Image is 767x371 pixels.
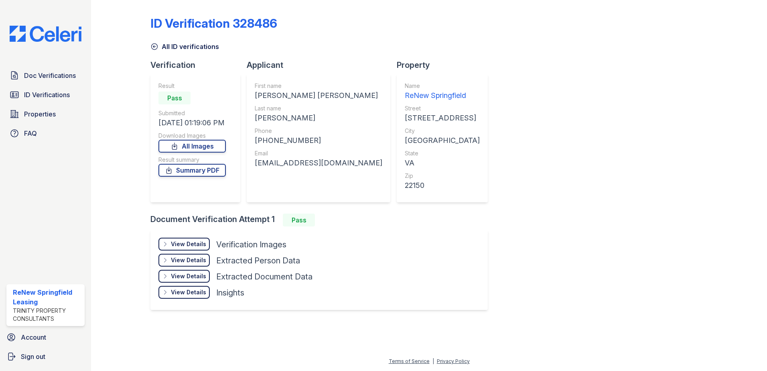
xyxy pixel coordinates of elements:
[150,42,219,51] a: All ID verifications
[24,109,56,119] span: Properties
[24,90,70,100] span: ID Verifications
[6,67,85,84] a: Doc Verifications
[255,82,382,90] div: First name
[405,127,480,135] div: City
[405,82,480,101] a: Name ReNew Springfield
[150,214,494,226] div: Document Verification Attempt 1
[158,92,191,104] div: Pass
[158,164,226,177] a: Summary PDF
[405,104,480,112] div: Street
[3,329,88,345] a: Account
[171,240,206,248] div: View Details
[150,16,277,31] div: ID Verification 328486
[13,287,81,307] div: ReNew Springfield Leasing
[158,140,226,153] a: All Images
[247,59,397,71] div: Applicant
[216,255,300,266] div: Extracted Person Data
[171,288,206,296] div: View Details
[437,358,470,364] a: Privacy Policy
[150,59,247,71] div: Verification
[405,180,480,191] div: 22150
[6,87,85,103] a: ID Verifications
[255,112,382,124] div: [PERSON_NAME]
[405,149,480,157] div: State
[21,332,46,342] span: Account
[3,26,88,42] img: CE_Logo_Blue-a8612792a0a2168367f1c8372b55b34899dd931a85d93a1a3d3e32e68fde9ad4.png
[158,156,226,164] div: Result summary
[405,157,480,169] div: VA
[158,117,226,128] div: [DATE] 01:19:06 PM
[283,214,315,226] div: Pass
[158,82,226,90] div: Result
[158,132,226,140] div: Download Images
[21,352,45,361] span: Sign out
[255,149,382,157] div: Email
[255,135,382,146] div: [PHONE_NUMBER]
[405,112,480,124] div: [STREET_ADDRESS]
[6,106,85,122] a: Properties
[24,71,76,80] span: Doc Verifications
[171,256,206,264] div: View Details
[397,59,494,71] div: Property
[6,125,85,141] a: FAQ
[389,358,430,364] a: Terms of Service
[405,135,480,146] div: [GEOGRAPHIC_DATA]
[216,271,312,282] div: Extracted Document Data
[255,104,382,112] div: Last name
[405,90,480,101] div: ReNew Springfield
[405,172,480,180] div: Zip
[255,90,382,101] div: [PERSON_NAME] [PERSON_NAME]
[405,82,480,90] div: Name
[255,127,382,135] div: Phone
[432,358,434,364] div: |
[255,157,382,169] div: [EMAIL_ADDRESS][DOMAIN_NAME]
[3,349,88,365] a: Sign out
[216,287,244,298] div: Insights
[171,272,206,280] div: View Details
[158,109,226,117] div: Submitted
[24,128,37,138] span: FAQ
[13,307,81,323] div: Trinity Property Consultants
[216,239,286,250] div: Verification Images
